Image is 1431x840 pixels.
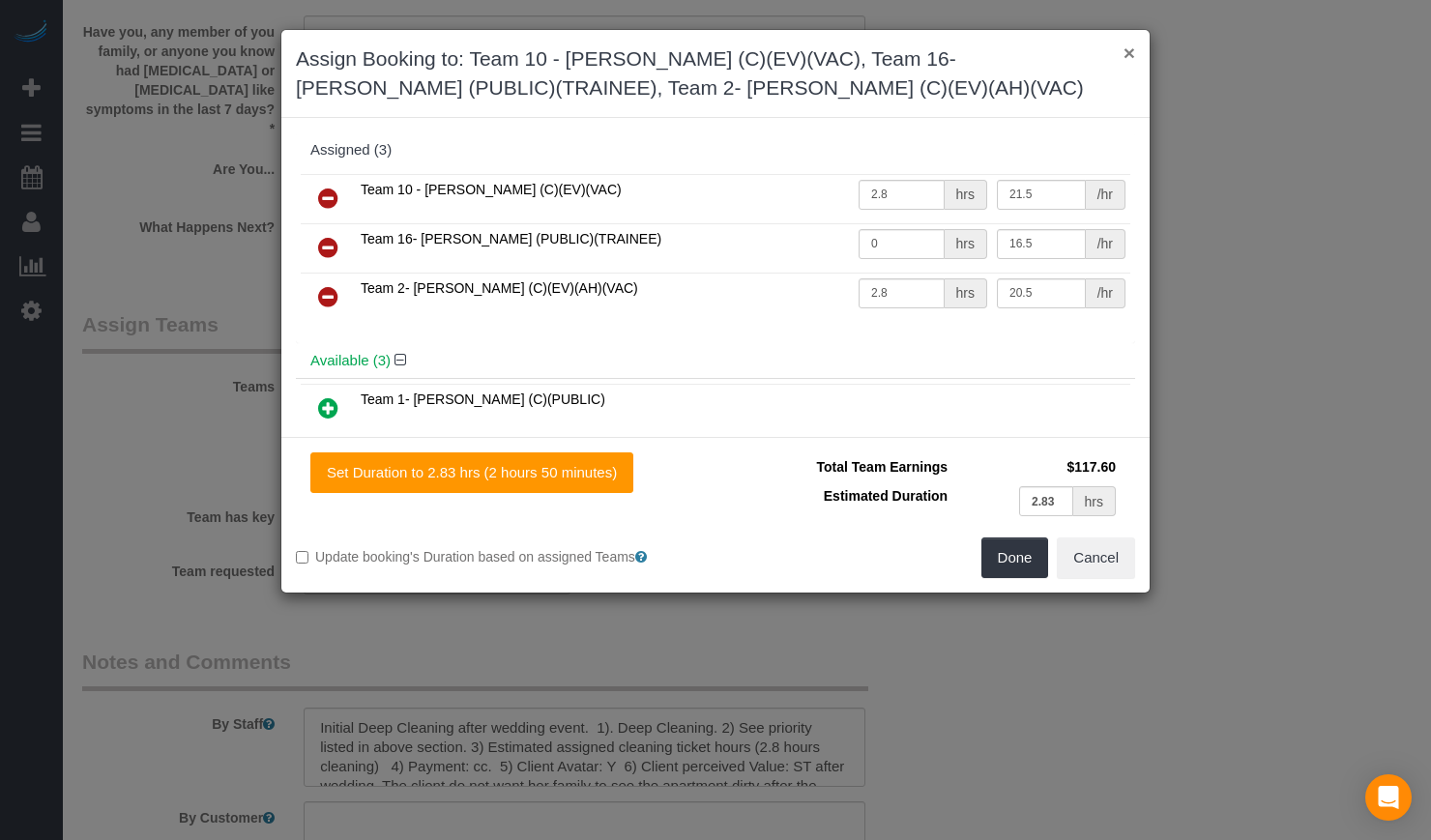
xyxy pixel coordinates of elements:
span: Team 16- [PERSON_NAME] (PUBLIC)(TRAINEE) [361,231,661,246]
div: hrs [945,180,987,210]
div: /hr [1086,278,1125,308]
span: Team 10 - [PERSON_NAME] (C)(EV)(VAC) [361,182,622,197]
div: /hr [1086,180,1125,210]
button: Set Duration to 2.83 hrs (2 hours 50 minutes) [310,452,633,493]
div: hrs [1073,486,1116,516]
div: hrs [945,229,987,259]
button: Cancel [1057,537,1135,578]
button: Done [981,537,1049,578]
span: Team 2- [PERSON_NAME] (C)(EV)(AH)(VAC) [361,280,638,296]
h4: Available (3) [310,353,1121,369]
td: Total Team Earnings [730,452,952,481]
input: Update booking's Duration based on assigned Teams [296,551,308,564]
div: hrs [945,278,987,308]
span: Estimated Duration [824,488,948,504]
button: × [1124,43,1135,63]
label: Update booking's Duration based on assigned Teams [296,547,701,566]
h3: Assign Booking to: Team 10 - [PERSON_NAME] (C)(EV)(VAC), Team 16- [PERSON_NAME] (PUBLIC)(TRAINEE)... [296,44,1135,102]
div: Open Intercom Messenger [1365,774,1412,821]
td: $117.60 [952,452,1121,481]
div: Assigned (3) [310,142,1121,159]
span: Team 1- [PERSON_NAME] (C)(PUBLIC) [361,391,605,407]
div: /hr [1086,229,1125,259]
